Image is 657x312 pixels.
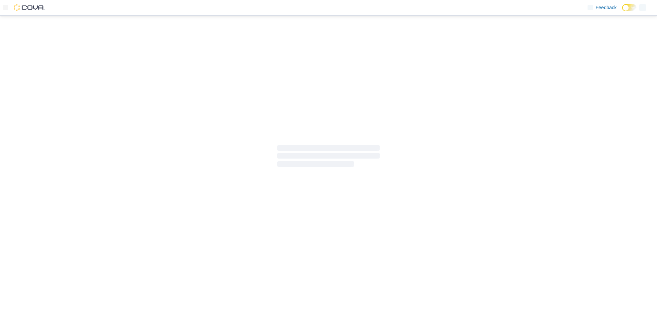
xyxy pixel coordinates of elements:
span: Loading [277,147,380,169]
input: Dark Mode [622,4,636,11]
span: Feedback [596,4,617,11]
span: Dark Mode [622,11,622,12]
a: Feedback [585,1,619,14]
img: Cova [14,4,44,11]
